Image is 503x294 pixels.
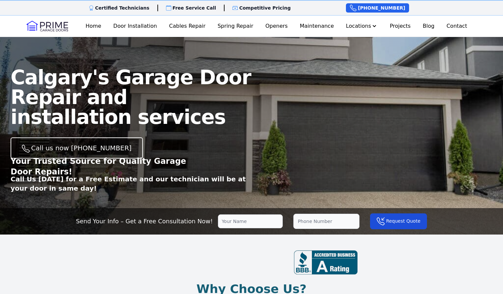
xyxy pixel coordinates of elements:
button: Request Quote [370,213,427,229]
a: [PHONE_NUMBER] [346,3,409,13]
button: Locations [343,19,380,33]
a: Cables Repair [166,19,208,33]
a: Openers [263,19,290,33]
img: BBB-review [294,250,357,275]
p: Your Trusted Source for Quality Garage Door Repairs! [11,156,201,177]
a: Maintenance [297,19,336,33]
p: Certified Technicians [95,5,149,11]
span: Calgary's Garage Door Repair and installation services [11,66,251,129]
a: Contact [444,19,470,33]
p: Send Your Info – Get a Free Consultation Now! [76,217,213,226]
p: Competitive Pricing [239,5,291,11]
a: Call us now [PHONE_NUMBER] [11,137,143,159]
p: Free Service Call [173,5,216,11]
a: Home [83,19,104,33]
a: Spring Repair [215,19,256,33]
a: Door Installation [111,19,160,33]
input: Phone Number [293,214,359,229]
a: Projects [387,19,413,33]
input: Your Name [218,214,283,228]
img: Logo [26,21,68,31]
p: Call Us [DATE] for a Free Estimate and our technician will be at your door in same day! [11,174,252,193]
a: Blog [420,19,437,33]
